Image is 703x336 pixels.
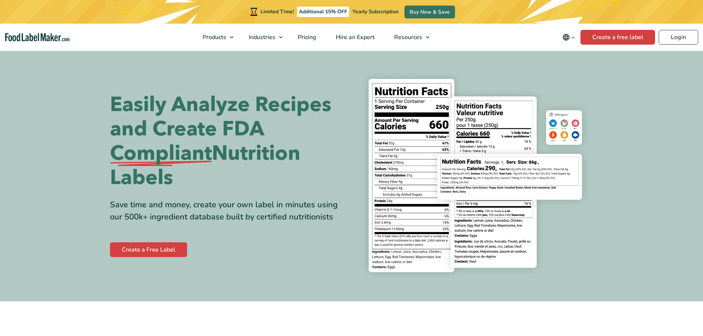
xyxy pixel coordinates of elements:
[5,33,69,42] a: Food Label Maker homepage
[247,33,276,41] span: Industries
[110,199,346,223] div: Save time and money, create your own label in minutes using our 500k+ ingredient database built b...
[297,7,349,17] span: Additional 15% OFF
[193,24,237,51] a: Products
[110,141,212,166] span: Compliant
[110,242,187,257] a: Create a Free Label
[261,8,294,15] span: Limited Time!
[557,30,580,45] button: Change language
[385,24,433,51] a: Resources
[404,6,455,18] a: Buy Now & Save
[580,30,655,45] a: Create a free label
[200,33,227,41] span: Products
[110,93,346,190] h1: Easily Analyze Recipes and Create FDA Nutrition Labels
[296,33,317,41] span: Pricing
[239,24,286,51] a: Industries
[326,24,383,51] a: Hire an Expert
[334,33,375,41] span: Hire an Expert
[659,30,698,45] a: Login
[392,33,423,41] span: Resources
[352,8,399,15] span: Yearly Subscription
[288,24,324,51] a: Pricing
